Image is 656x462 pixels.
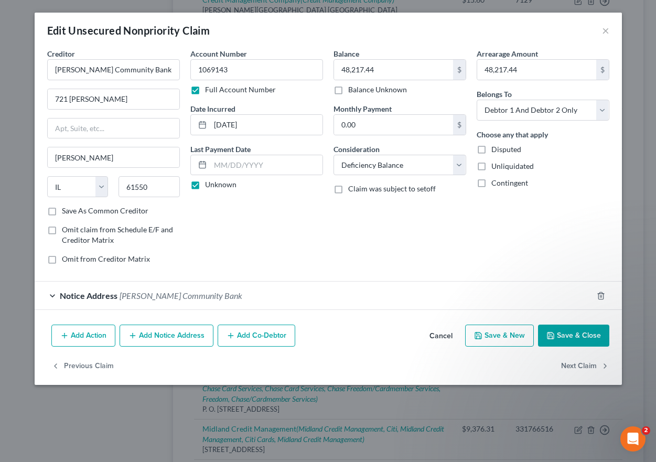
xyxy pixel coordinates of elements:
label: Unknown [205,179,236,190]
label: Date Incurred [190,103,235,114]
label: Balance [334,48,359,59]
button: Next Claim [561,355,609,377]
label: Arrearage Amount [477,48,538,59]
span: Disputed [491,145,521,154]
input: MM/DD/YYYY [210,155,322,175]
span: Omit from Creditor Matrix [62,254,150,263]
input: 0.00 [334,60,453,80]
button: Cancel [421,326,461,347]
span: Omit claim from Schedule E/F and Creditor Matrix [62,225,173,244]
button: Add Notice Address [120,325,213,347]
span: Creditor [47,49,75,58]
button: Add Action [51,325,115,347]
button: × [602,24,609,37]
label: Account Number [190,48,247,59]
span: Unliquidated [491,162,534,170]
button: Save & Close [538,325,609,347]
input: Enter city... [48,147,179,167]
input: 0.00 [334,115,453,135]
span: [PERSON_NAME] Community Bank [120,291,242,300]
div: $ [596,60,609,80]
input: Search creditor by name... [47,59,180,80]
label: Choose any that apply [477,129,548,140]
span: Belongs To [477,90,512,99]
button: Add Co-Debtor [218,325,295,347]
input: Enter address... [48,89,179,109]
div: $ [453,60,466,80]
label: Consideration [334,144,380,155]
button: Previous Claim [51,355,114,377]
input: MM/DD/YYYY [210,115,322,135]
button: Save & New [465,325,534,347]
label: Last Payment Date [190,144,251,155]
span: Contingent [491,178,528,187]
iframe: Intercom live chat [620,426,646,452]
span: Claim was subject to setoff [348,184,436,193]
input: Apt, Suite, etc... [48,119,179,138]
label: Full Account Number [205,84,276,95]
input: 0.00 [477,60,596,80]
input: -- [190,59,323,80]
span: 2 [642,426,650,435]
label: Balance Unknown [348,84,407,95]
label: Save As Common Creditor [62,206,148,216]
div: $ [453,115,466,135]
span: Notice Address [60,291,117,300]
label: Monthly Payment [334,103,392,114]
div: Edit Unsecured Nonpriority Claim [47,23,210,38]
input: Enter zip... [119,176,180,197]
